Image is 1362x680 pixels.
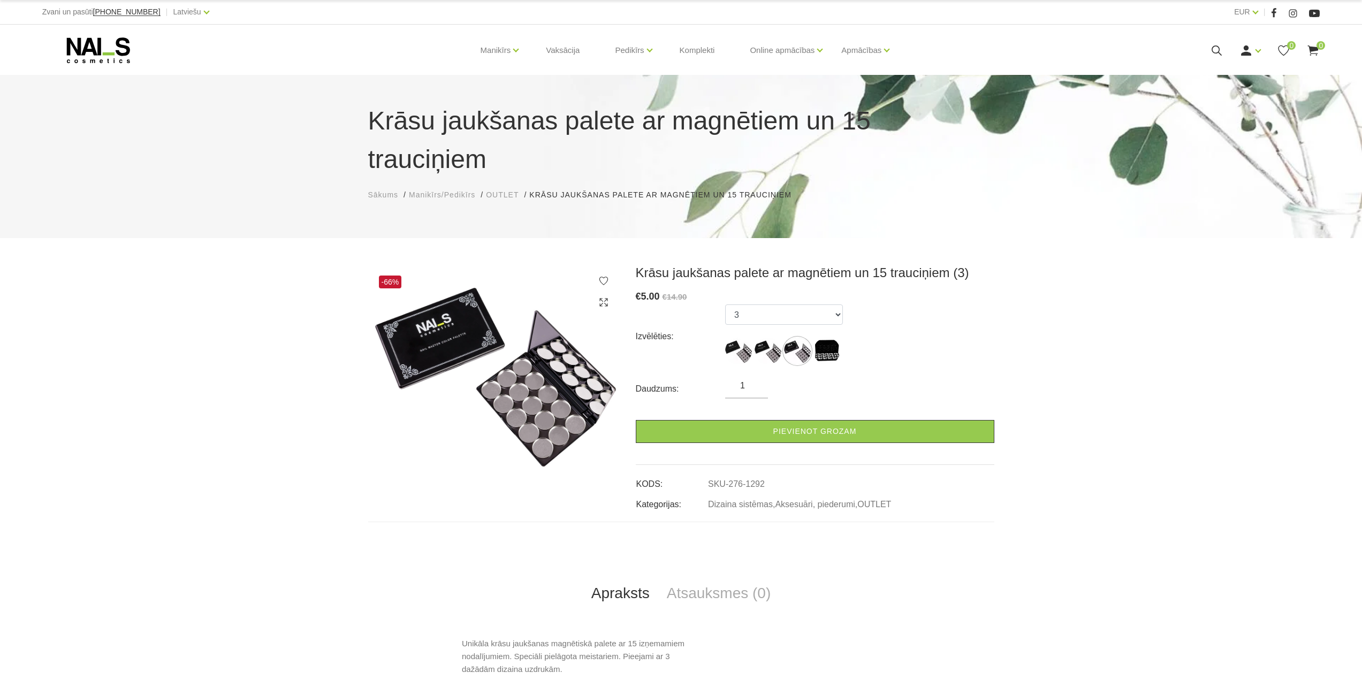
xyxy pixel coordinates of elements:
[636,470,708,491] td: KODS:
[368,189,399,201] a: Sākums
[409,190,475,199] span: Manikīrs/Pedikīrs
[707,491,994,511] td: , ,
[636,380,726,398] div: Daudzums:
[486,190,519,199] span: OUTLET
[1306,44,1320,57] a: 0
[708,500,773,509] a: Dizaina sistēmas
[636,328,726,345] div: Izvēlēties:
[368,190,399,199] span: Sākums
[615,29,644,72] a: Pedikīrs
[775,500,855,509] a: Aksesuāri, piederumi
[93,7,161,16] span: [PHONE_NUMBER]
[1234,5,1250,18] a: EUR
[671,25,724,76] a: Komplekti
[486,189,519,201] a: OUTLET
[93,8,161,16] a: [PHONE_NUMBER]
[529,189,802,201] li: Krāsu jaukšanas palete ar magnētiem un 15 trauciņiem
[368,102,994,179] h1: Krāsu jaukšanas palete ar magnētiem un 15 trauciņiem
[409,189,475,201] a: Manikīrs/Pedikīrs
[173,5,201,18] a: Latviešu
[481,29,511,72] a: Manikīrs
[42,5,161,19] div: Zvani un pasūti
[857,500,891,509] a: OUTLET
[1317,41,1325,50] span: 0
[583,576,658,611] a: Apraksts
[1264,5,1266,19] span: |
[841,29,881,72] a: Apmācības
[708,479,765,489] a: SKU-276-1292
[725,338,752,364] img: ...
[636,420,994,443] a: Pievienot grozam
[462,637,900,676] p: Unikāla krāsu jaukšanas magnētiskā palete ar 15 izņemamiem nodalījumiem. Speciāli pielāgota meist...
[755,338,781,364] img: ...
[636,291,641,302] span: €
[1287,41,1296,50] span: 0
[663,292,687,301] s: €14.90
[379,276,402,288] span: -66%
[166,5,168,19] span: |
[537,25,588,76] a: Vaksācija
[368,265,620,471] img: Krāsu jaukšanas palete ar magnētiem un 15 trauciņiem
[636,265,994,281] h3: Krāsu jaukšanas palete ar magnētiem un 15 trauciņiem (3)
[750,29,815,72] a: Online apmācības
[813,338,840,364] img: ...
[784,338,811,364] img: ...
[1277,44,1290,57] a: 0
[641,291,660,302] span: 5.00
[658,576,780,611] a: Atsauksmes (0)
[636,491,708,511] td: Kategorijas:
